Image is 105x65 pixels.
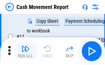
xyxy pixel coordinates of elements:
[21,45,30,53] img: Run All
[6,3,14,11] img: Back
[17,34,24,39] span: # 17
[65,54,74,58] div: Skip
[35,17,60,26] div: Copy Sheet
[27,28,50,34] div: to workbook
[86,46,97,57] img: Main button
[14,43,36,59] button: Run All
[59,43,81,59] button: Skip
[82,4,88,10] img: Support
[17,4,69,10] div: Cash Movement Report
[18,54,33,58] div: Run All
[65,45,74,53] img: Skip
[91,3,99,11] img: Settings menu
